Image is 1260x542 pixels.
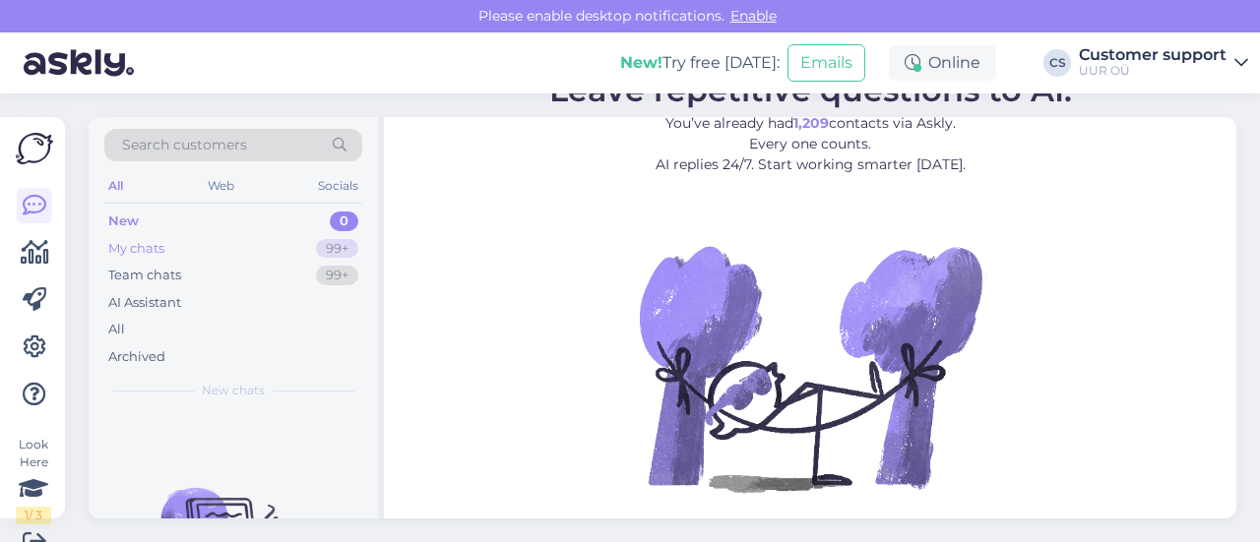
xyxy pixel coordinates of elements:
[330,211,358,231] div: 0
[620,51,780,75] div: Try free [DATE]:
[316,239,358,259] div: 99+
[202,382,265,399] span: New chats
[16,507,51,524] div: 1 / 3
[1043,49,1071,77] div: CS
[16,436,51,524] div: Look Here
[1079,47,1227,63] div: Customer support
[724,7,783,25] span: Enable
[108,266,181,285] div: Team chats
[787,44,865,82] button: Emails
[1079,47,1248,79] a: Customer supportUUR OÜ
[108,347,165,367] div: Archived
[108,293,181,313] div: AI Assistant
[889,45,996,81] div: Online
[108,211,139,231] div: New
[108,239,164,259] div: My chats
[108,320,125,339] div: All
[16,133,53,164] img: Askly Logo
[122,135,247,155] span: Search customers
[314,173,362,199] div: Socials
[316,266,358,285] div: 99+
[204,173,238,199] div: Web
[1079,63,1227,79] div: UUR OÜ
[104,173,127,199] div: All
[620,53,662,72] b: New!
[549,113,1072,175] p: You’ve already had contacts via Askly. Every one counts. AI replies 24/7. Start working smarter [...
[793,114,829,132] b: 1,209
